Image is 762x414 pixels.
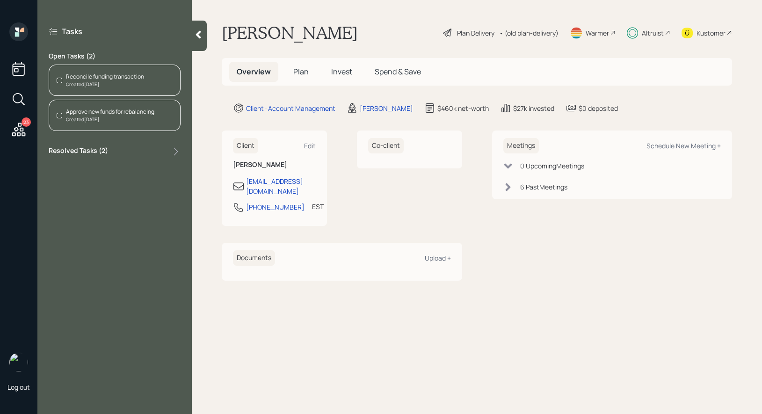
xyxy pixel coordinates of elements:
h1: [PERSON_NAME] [222,22,358,43]
div: 6 Past Meeting s [520,182,567,192]
div: Upload + [425,254,451,262]
div: Plan Delivery [457,28,494,38]
div: [PHONE_NUMBER] [246,202,305,212]
div: $460k net-worth [437,103,489,113]
h6: Co-client [368,138,404,153]
label: Resolved Tasks ( 2 ) [49,146,108,157]
div: Client · Account Management [246,103,335,113]
div: [EMAIL_ADDRESS][DOMAIN_NAME] [246,176,316,196]
div: Warmer [586,28,609,38]
div: Approve new funds for rebalancing [66,108,154,116]
div: EST [312,202,324,211]
span: Invest [331,66,352,77]
div: Schedule New Meeting + [646,141,721,150]
div: Reconcile funding transaction [66,73,144,81]
label: Open Tasks ( 2 ) [49,51,181,61]
div: Created [DATE] [66,116,154,123]
img: treva-nostdahl-headshot.png [9,353,28,371]
div: $27k invested [513,103,554,113]
span: Plan [293,66,309,77]
span: Spend & Save [375,66,421,77]
div: • (old plan-delivery) [499,28,559,38]
span: Overview [237,66,271,77]
div: Altruist [642,28,664,38]
label: Tasks [62,26,82,36]
h6: [PERSON_NAME] [233,161,316,169]
div: [PERSON_NAME] [360,103,413,113]
div: 0 Upcoming Meeting s [520,161,584,171]
h6: Meetings [503,138,539,153]
h6: Client [233,138,258,153]
div: Kustomer [697,28,726,38]
div: Edit [304,141,316,150]
div: Log out [7,383,30,392]
div: $0 deposited [579,103,618,113]
h6: Documents [233,250,275,266]
div: Created [DATE] [66,81,144,88]
div: 23 [22,117,31,127]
